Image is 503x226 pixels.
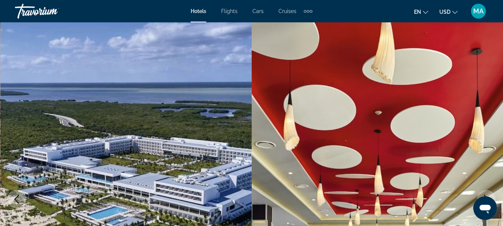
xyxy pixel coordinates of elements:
[439,6,458,17] button: Change currency
[469,3,488,19] button: User Menu
[439,9,451,15] span: USD
[473,7,484,15] span: MA
[414,9,421,15] span: en
[304,5,312,17] button: Extra navigation items
[278,8,296,14] a: Cruises
[191,8,206,14] a: Hotels
[477,190,496,209] button: Next image
[473,196,497,220] iframe: Button to launch messaging window
[252,8,264,14] a: Cars
[414,6,428,17] button: Change language
[221,8,238,14] a: Flights
[7,190,26,209] button: Previous image
[15,1,89,21] a: Travorium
